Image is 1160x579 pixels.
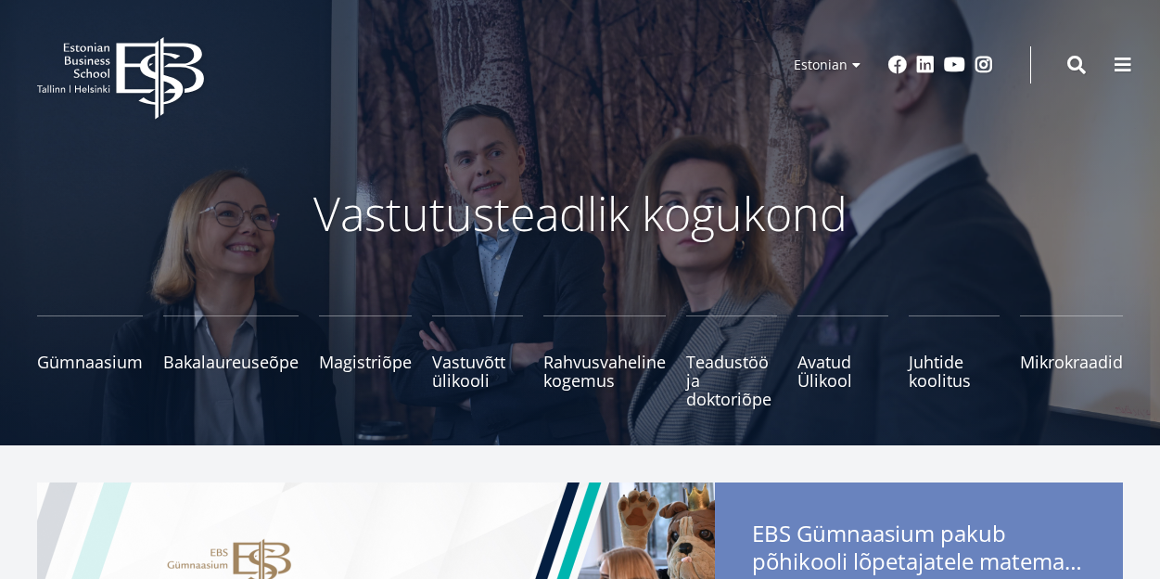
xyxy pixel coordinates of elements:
[37,315,143,408] a: Gümnaasium
[686,315,777,408] a: Teadustöö ja doktoriõpe
[1020,315,1123,408] a: Mikrokraadid
[319,315,412,408] a: Magistriõpe
[686,353,777,408] span: Teadustöö ja doktoriõpe
[432,353,523,390] span: Vastuvõtt ülikooli
[752,547,1086,575] span: põhikooli lõpetajatele matemaatika- ja eesti keele kursuseid
[797,353,888,390] span: Avatud Ülikool
[909,315,1000,408] a: Juhtide koolitus
[163,353,299,371] span: Bakalaureuseõpe
[37,353,143,371] span: Gümnaasium
[319,353,412,371] span: Magistriõpe
[543,353,666,390] span: Rahvusvaheline kogemus
[797,315,888,408] a: Avatud Ülikool
[163,315,299,408] a: Bakalaureuseõpe
[432,315,523,408] a: Vastuvõtt ülikooli
[909,353,1000,390] span: Juhtide koolitus
[543,315,666,408] a: Rahvusvaheline kogemus
[89,186,1072,241] p: Vastutusteadlik kogukond
[888,56,907,74] a: Facebook
[944,56,965,74] a: Youtube
[1020,353,1123,371] span: Mikrokraadid
[916,56,935,74] a: Linkedin
[975,56,993,74] a: Instagram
